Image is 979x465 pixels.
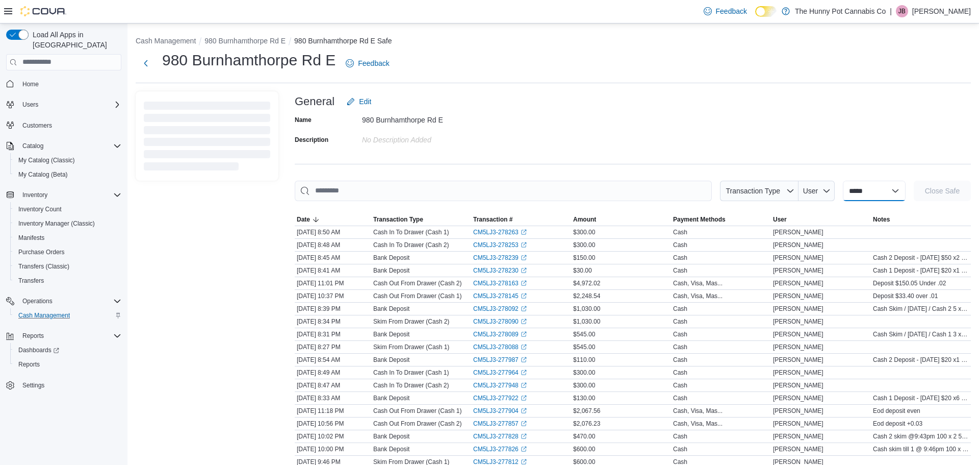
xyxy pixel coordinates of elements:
[10,216,125,231] button: Inventory Manager (Classic)
[14,309,121,322] span: Cash Management
[896,5,908,17] div: Jessie Britton
[14,154,79,166] a: My Catalog (Classic)
[673,215,726,224] span: Payment Methods
[773,215,787,224] span: User
[773,305,823,313] span: [PERSON_NAME]
[18,277,44,285] span: Transfers
[373,407,461,415] p: Cash Out From Drawer (Cash 1)
[573,407,600,415] span: $2,067.56
[14,260,73,273] a: Transfers (Classic)
[162,50,336,70] h1: 980 Burnhamthorpe Rd E
[295,379,371,391] div: [DATE] 8:47 AM
[295,290,371,302] div: [DATE] 10:37 PM
[10,343,125,357] a: Dashboards
[521,459,527,465] svg: External link
[773,330,823,338] span: [PERSON_NAME]
[673,228,687,236] div: Cash
[10,259,125,274] button: Transfers (Classic)
[673,445,687,453] div: Cash
[297,215,310,224] span: Date
[521,267,527,274] svg: External link
[521,331,527,337] svg: External link
[373,356,409,364] p: Bank Deposit
[295,328,371,340] div: [DATE] 8:31 PM
[14,217,99,230] a: Inventory Manager (Classic)
[795,5,886,17] p: The Hunny Pot Cannabis Co
[473,266,527,275] a: CM5LJ3-278230External link
[22,332,44,340] span: Reports
[18,234,44,242] span: Manifests
[14,203,121,215] span: Inventory Count
[773,254,823,262] span: [PERSON_NAME]
[473,369,527,377] a: CM5LJ3-277964External link
[673,330,687,338] div: Cash
[295,239,371,251] div: [DATE] 8:48 AM
[700,1,751,21] a: Feedback
[14,203,66,215] a: Inventory Count
[773,343,823,351] span: [PERSON_NAME]
[373,266,409,275] p: Bank Deposit
[2,329,125,343] button: Reports
[2,97,125,112] button: Users
[673,356,687,364] div: Cash
[22,121,52,130] span: Customers
[2,139,125,153] button: Catalog
[14,246,69,258] a: Purchase Orders
[2,77,125,91] button: Home
[18,379,121,391] span: Settings
[373,343,449,351] p: Skim From Drawer (Cash 1)
[873,330,969,338] span: Cash Skim / [DATE] / Cash 1 3 x $100 12 x $20 1 x $5
[673,305,687,313] div: Cash
[871,213,971,226] button: Notes
[803,187,818,195] span: User
[373,432,409,440] p: Bank Deposit
[773,317,823,326] span: [PERSON_NAME]
[873,356,969,364] span: Cash 2 Deposit - [DATE] $20 x1 $10 x7 $5 x4
[473,228,527,236] a: CM5LJ3-278263External link
[14,168,72,181] a: My Catalog (Beta)
[295,366,371,379] div: [DATE] 8:49 AM
[18,330,48,342] button: Reports
[473,343,527,351] a: CM5LJ3-278088External link
[573,266,592,275] span: $30.00
[521,344,527,350] svg: External link
[773,356,823,364] span: [PERSON_NAME]
[18,140,47,152] button: Catalog
[2,188,125,202] button: Inventory
[18,119,121,132] span: Customers
[359,96,371,107] span: Edit
[18,330,121,342] span: Reports
[14,344,121,356] span: Dashboards
[295,264,371,277] div: [DATE] 8:41 AM
[521,408,527,414] svg: External link
[521,280,527,286] svg: External link
[295,354,371,366] div: [DATE] 8:54 AM
[373,445,409,453] p: Bank Deposit
[521,229,527,235] svg: External link
[473,215,512,224] span: Transaction #
[873,445,969,453] span: Cash skim till 1 @ 9:46pm 100 x 2 50 x 1 20 x 17 5 x 2
[521,382,527,388] svg: External link
[473,254,527,262] a: CM5LJ3-278239External link
[18,189,121,201] span: Inventory
[573,394,595,402] span: $130.00
[471,213,571,226] button: Transaction #
[22,297,53,305] span: Operations
[29,30,121,50] span: Load All Apps in [GEOGRAPHIC_DATA]
[773,394,823,402] span: [PERSON_NAME]
[14,232,121,244] span: Manifests
[14,260,121,273] span: Transfers (Classic)
[373,330,409,338] p: Bank Deposit
[573,215,596,224] span: Amount
[10,308,125,323] button: Cash Management
[18,78,121,90] span: Home
[10,274,125,288] button: Transfers
[18,248,65,256] span: Purchase Orders
[373,215,423,224] span: Transaction Type
[136,36,971,48] nav: An example of EuiBreadcrumbs
[373,305,409,313] p: Bank Deposit
[18,360,40,369] span: Reports
[755,6,777,17] input: Dark Mode
[673,241,687,249] div: Cash
[473,292,527,300] a: CM5LJ3-278145External link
